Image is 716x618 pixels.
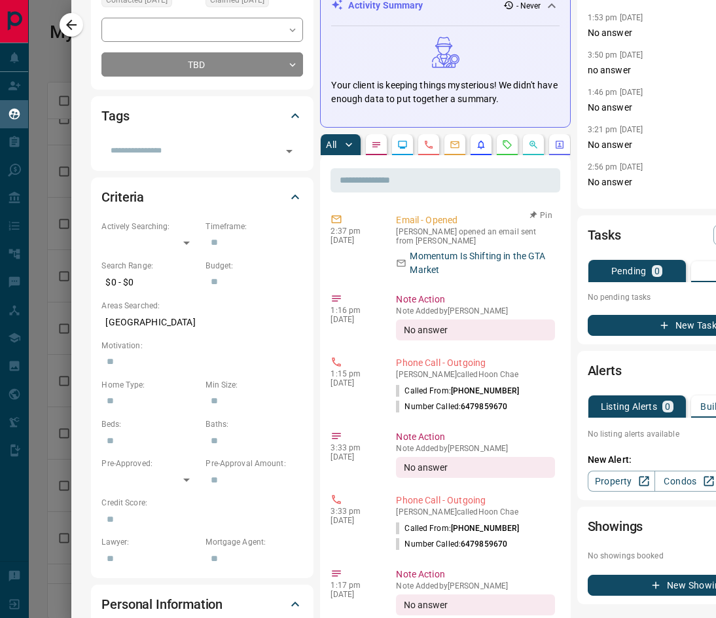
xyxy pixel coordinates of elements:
p: Email - Opened [396,213,554,227]
p: Note Added by [PERSON_NAME] [396,581,554,591]
svg: Agent Actions [554,139,565,150]
p: Listing Alerts [601,402,658,411]
p: [DATE] [331,516,376,525]
p: Lawyer: [101,536,199,548]
h2: Criteria [101,187,144,208]
p: All [326,140,336,149]
p: Areas Searched: [101,300,303,312]
div: TBD [101,52,303,77]
svg: Requests [502,139,512,150]
h2: Personal Information [101,594,223,615]
p: Note Added by [PERSON_NAME] [396,306,554,316]
button: Open [280,142,298,160]
p: 1:26 pm [DATE] [588,200,643,209]
p: [DATE] [331,452,376,462]
p: Baths: [206,418,303,430]
span: [PHONE_NUMBER] [451,386,520,395]
p: $0 - $0 [101,272,199,293]
h2: Tags [101,105,129,126]
p: 0 [665,402,670,411]
p: Motivation: [101,340,303,352]
p: Momentum Is Shifting in the GTA Market [410,249,554,277]
div: No answer [396,319,554,340]
span: 6479859670 [461,402,507,411]
p: 3:50 pm [DATE] [588,50,643,60]
p: Min Size: [206,379,303,391]
p: 0 [654,266,660,276]
p: Called From: [396,385,519,397]
p: 1:53 pm [DATE] [588,13,643,22]
p: 1:17 pm [331,581,376,590]
p: Note Action [396,430,554,444]
p: [DATE] [331,378,376,388]
div: No answer [396,594,554,615]
span: [PHONE_NUMBER] [451,524,520,533]
svg: Lead Browsing Activity [397,139,408,150]
div: Tags [101,100,303,132]
p: Phone Call - Outgoing [396,356,554,370]
p: [DATE] [331,590,376,599]
button: Pin [522,209,560,221]
svg: Opportunities [528,139,539,150]
p: [PERSON_NAME] called Hoon Chae [396,507,554,517]
p: Number Called: [396,401,507,412]
p: [GEOGRAPHIC_DATA] [101,312,303,333]
p: 2:37 pm [331,227,376,236]
p: Note Added by [PERSON_NAME] [396,444,554,453]
div: No answer [396,457,554,478]
p: Pre-Approved: [101,458,199,469]
p: Note Action [396,568,554,581]
p: Note Action [396,293,554,306]
p: Phone Call - Outgoing [396,494,554,507]
p: 3:33 pm [331,507,376,516]
svg: Emails [450,139,460,150]
svg: Listing Alerts [476,139,486,150]
p: Actively Searching: [101,221,199,232]
p: [PERSON_NAME] opened an email sent from [PERSON_NAME] [396,227,554,245]
p: Credit Score: [101,497,303,509]
p: Pending [611,266,647,276]
p: 1:46 pm [DATE] [588,88,643,97]
p: 1:16 pm [331,306,376,315]
p: Number Called: [396,538,507,550]
p: [DATE] [331,315,376,324]
p: [DATE] [331,236,376,245]
h2: Tasks [588,225,621,245]
p: 3:33 pm [331,443,376,452]
p: 1:15 pm [331,369,376,378]
p: Beds: [101,418,199,430]
svg: Calls [423,139,434,150]
span: 6479859670 [461,539,507,549]
svg: Notes [371,139,382,150]
p: Timeframe: [206,221,303,232]
p: 3:21 pm [DATE] [588,125,643,134]
p: 2:56 pm [DATE] [588,162,643,172]
h2: Showings [588,516,643,537]
p: [PERSON_NAME] called Hoon Chae [396,370,554,379]
div: Criteria [101,181,303,213]
p: Budget: [206,260,303,272]
p: Home Type: [101,379,199,391]
h2: Alerts [588,360,622,381]
p: Called From: [396,522,519,534]
p: Mortgage Agent: [206,536,303,548]
p: Pre-Approval Amount: [206,458,303,469]
p: Search Range: [101,260,199,272]
p: Your client is keeping things mysterious! We didn't have enough data to put together a summary. [331,79,559,106]
a: Property [588,471,655,492]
